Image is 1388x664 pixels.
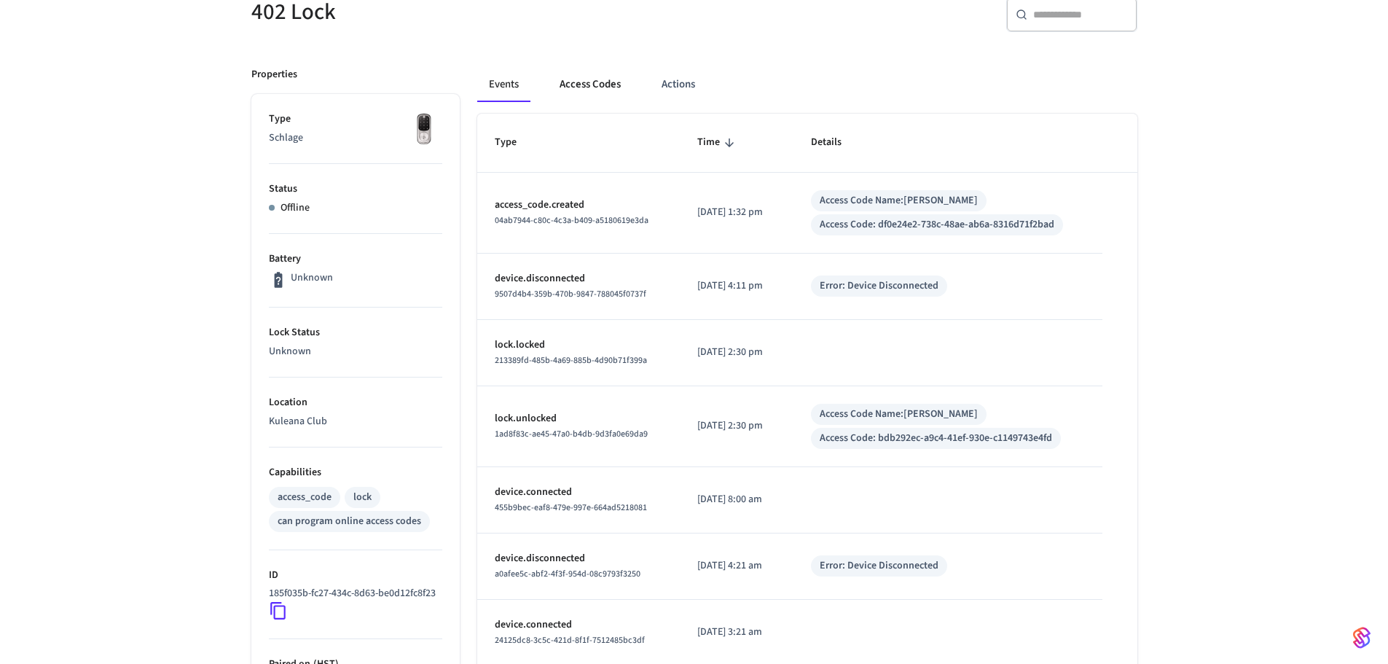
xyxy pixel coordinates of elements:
[697,492,776,507] p: [DATE] 8:00 am
[495,617,662,633] p: device.connected
[269,395,442,410] p: Location
[495,411,662,426] p: lock.unlocked
[269,251,442,267] p: Battery
[495,214,648,227] span: 04ab7944-c80c-4c3a-b409-a5180619e3da
[697,205,776,220] p: [DATE] 1:32 pm
[820,431,1052,446] div: Access Code: bdb292ec-a9c4-41ef-930e-c1149743e4fd
[269,181,442,197] p: Status
[495,634,645,647] span: 24125dc8-3c5c-421d-8f1f-7512485bc3df
[697,558,776,574] p: [DATE] 4:21 am
[269,344,442,359] p: Unknown
[1353,626,1371,649] img: SeamLogoGradient.69752ec5.svg
[269,568,442,583] p: ID
[269,414,442,429] p: Kuleana Club
[278,490,332,505] div: access_code
[820,217,1054,233] div: Access Code: df0e24e2-738c-48ae-ab6a-8316d71f2bad
[251,67,297,82] p: Properties
[697,625,776,640] p: [DATE] 3:21 am
[548,67,632,102] button: Access Codes
[811,131,860,154] span: Details
[495,551,662,566] p: device.disconnected
[269,112,442,127] p: Type
[291,270,333,286] p: Unknown
[495,485,662,500] p: device.connected
[820,558,938,574] div: Error: Device Disconnected
[495,428,648,440] span: 1ad8f83c-ae45-47a0-b4db-9d3fa0e69da9
[697,418,776,434] p: [DATE] 2:30 pm
[278,514,421,529] div: can program online access codes
[820,407,978,422] div: Access Code Name: [PERSON_NAME]
[269,586,436,601] p: 185f035b-fc27-434c-8d63-be0d12fc8f23
[353,490,372,505] div: lock
[269,465,442,480] p: Capabilities
[495,198,662,213] p: access_code.created
[495,131,536,154] span: Type
[495,501,647,514] span: 455b9bec-eaf8-479e-997e-664ad5218081
[477,67,530,102] button: Events
[697,345,776,360] p: [DATE] 2:30 pm
[495,288,646,300] span: 9507d4b4-359b-470b-9847-788045f0737f
[495,337,662,353] p: lock.locked
[269,325,442,340] p: Lock Status
[269,130,442,146] p: Schlage
[820,193,978,208] div: Access Code Name: [PERSON_NAME]
[495,568,640,580] span: a0afee5c-abf2-4f3f-954d-08c9793f3250
[406,112,442,148] img: Yale Assure Touchscreen Wifi Smart Lock, Satin Nickel, Front
[650,67,707,102] button: Actions
[495,271,662,286] p: device.disconnected
[495,354,647,367] span: 213389fd-485b-4a69-885b-4d90b71f399a
[697,131,739,154] span: Time
[281,200,310,216] p: Offline
[820,278,938,294] div: Error: Device Disconnected
[477,67,1137,102] div: ant example
[697,278,776,294] p: [DATE] 4:11 pm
